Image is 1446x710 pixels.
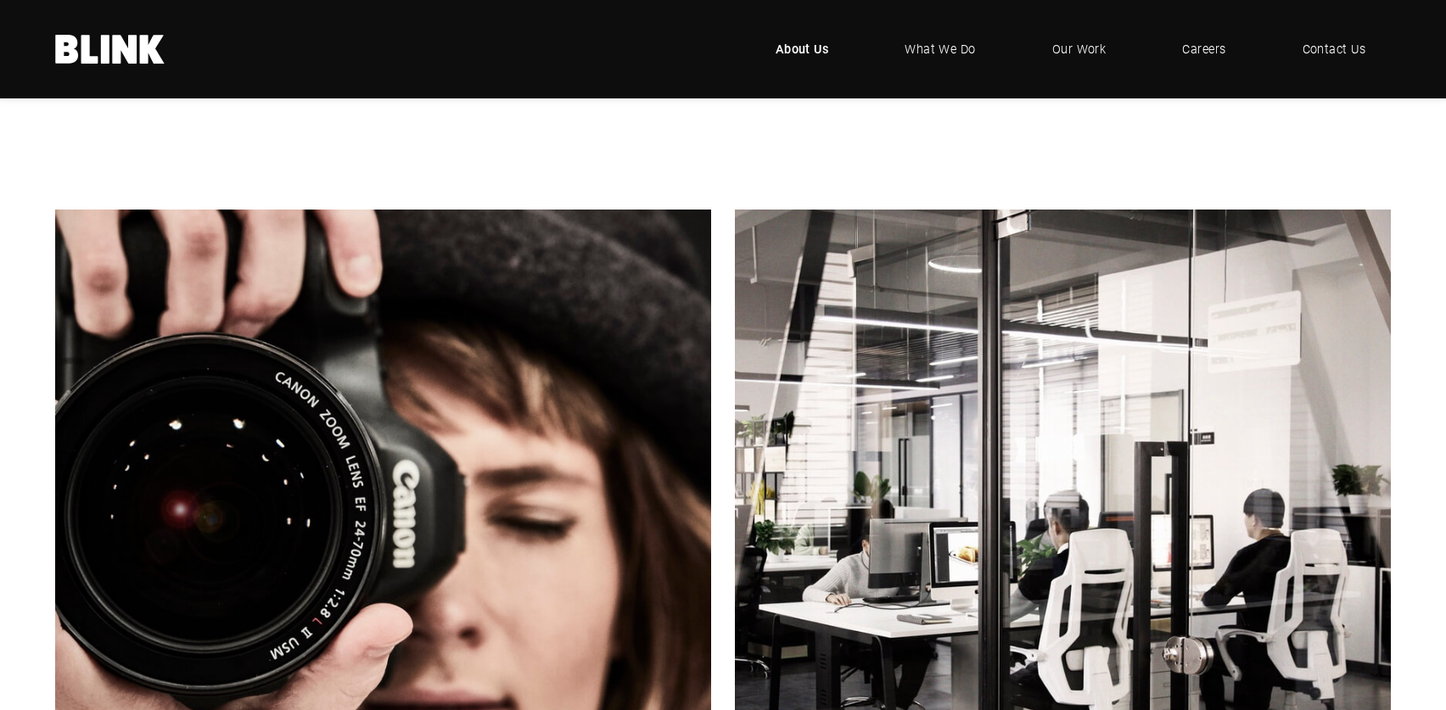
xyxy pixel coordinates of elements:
span: Contact Us [1303,40,1366,59]
a: Our Work [1027,24,1132,75]
a: About Us [750,24,855,75]
a: What We Do [879,24,1001,75]
span: About Us [776,40,829,59]
a: Careers [1157,24,1251,75]
a: Contact Us [1277,24,1392,75]
a: Home [55,35,165,64]
span: Careers [1182,40,1225,59]
span: What We Do [905,40,976,59]
span: Our Work [1052,40,1107,59]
